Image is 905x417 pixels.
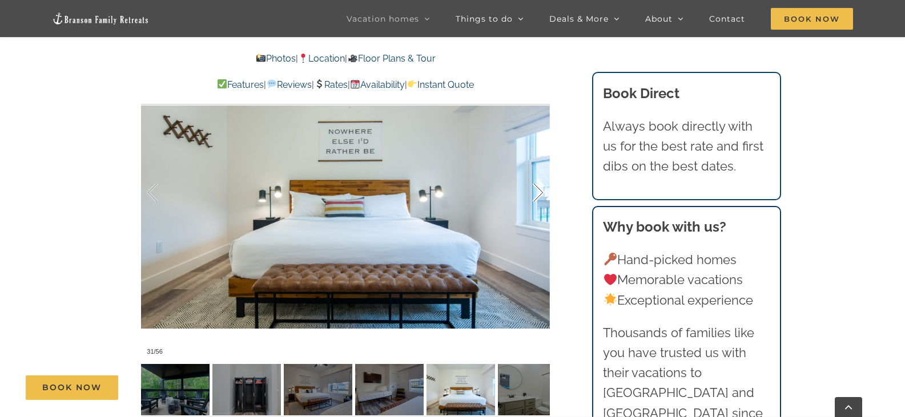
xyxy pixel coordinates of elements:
a: Instant Quote [407,79,474,90]
a: Location [298,53,345,64]
img: 📸 [256,54,266,63]
img: Camp-Stillwater-at-Table-Rock-Lake-Branson-Family-Retreats-vacation-home-1095-scaled.jpg-nggid041... [212,364,281,415]
img: Branson Family Retreats Logo [52,12,149,25]
span: Book Now [42,383,102,392]
img: 💬 [267,79,276,88]
p: | | [141,51,550,66]
a: Floor Plans & Tour [347,53,435,64]
img: ✅ [218,79,227,88]
img: 🔑 [604,253,617,265]
a: Features [217,79,264,90]
a: Reviews [266,79,311,90]
span: Deals & More [549,15,609,23]
a: Photos [256,53,296,64]
a: Rates [314,79,348,90]
a: Book Now [26,375,118,400]
p: | | | | [141,78,550,92]
img: 📆 [351,79,360,88]
img: Camp-Stillwater-at-Table-Rock-Lake-3007-scaled.jpg-nggid042911-ngg0dyn-120x90-00f0w010c011r110f11... [284,364,352,415]
img: 👉 [408,79,417,88]
a: Availability [350,79,405,90]
img: 💲 [315,79,324,88]
img: Camp-Stillwater-at-Table-Rock-Lake-3006-scaled.jpg-nggid042910-ngg0dyn-120x90-00f0w010c011r110f11... [355,364,424,415]
h3: Why book with us? [603,217,770,237]
img: Camp-Stillwater-at-Table-Rock-Lake-Branson-Family-Retreats-vacation-home-1058-scaled.jpg-nggid041... [427,364,495,415]
b: Book Direct [603,85,679,102]
span: About [645,15,673,23]
img: Camp-Stillwater-at-Table-Rock-Lake-Branson-Family-Retreats-vacation-home-1084-scaled.jpg-nggid041... [141,364,210,415]
img: Camp-Stillwater-at-Table-Rock-Lake-Branson-Family-Retreats-vacation-home-1061-scaled.jpg-nggid041... [498,364,566,415]
span: Vacation homes [347,15,419,23]
span: Contact [709,15,745,23]
p: Always book directly with us for the best rate and first dibs on the best dates. [603,116,770,177]
img: 📍 [299,54,308,63]
img: 🌟 [604,293,617,306]
p: Hand-picked homes Memorable vacations Exceptional experience [603,250,770,310]
span: Things to do [456,15,513,23]
img: 🎥 [348,54,357,63]
img: ❤️ [604,273,617,286]
span: Book Now [771,8,853,30]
